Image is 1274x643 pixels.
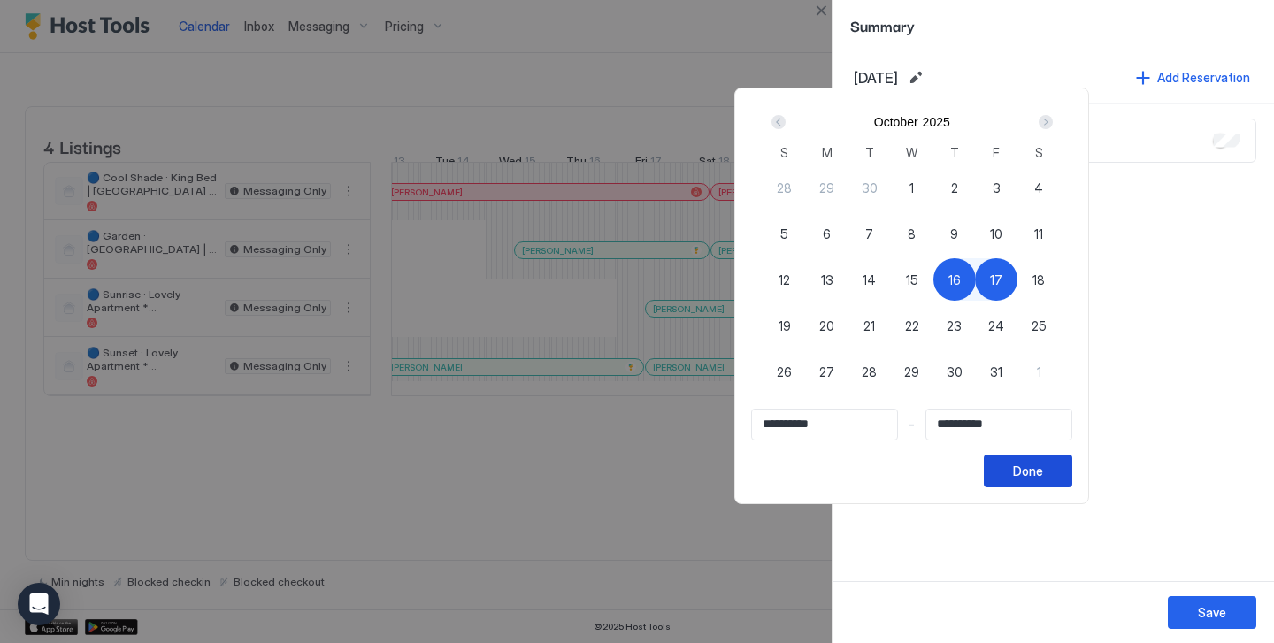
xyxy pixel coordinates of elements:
[848,212,891,255] button: 7
[1037,363,1041,381] span: 1
[780,143,788,162] span: S
[1017,304,1060,347] button: 25
[947,363,963,381] span: 30
[891,166,933,209] button: 1
[764,350,806,393] button: 26
[777,363,792,381] span: 26
[891,212,933,255] button: 8
[848,166,891,209] button: 30
[990,271,1002,289] span: 17
[764,258,806,301] button: 12
[1017,350,1060,393] button: 1
[1017,166,1060,209] button: 4
[988,317,1004,335] span: 24
[1032,111,1056,133] button: Next
[993,143,1000,162] span: F
[923,115,950,129] button: 2025
[975,212,1017,255] button: 10
[947,317,962,335] span: 23
[1034,225,1043,243] span: 11
[891,350,933,393] button: 29
[768,111,792,133] button: Prev
[908,225,916,243] span: 8
[780,225,788,243] span: 5
[848,350,891,393] button: 28
[1032,317,1047,335] span: 25
[933,258,976,301] button: 16
[1032,271,1045,289] span: 18
[1035,143,1043,162] span: S
[823,225,831,243] span: 6
[909,179,914,197] span: 1
[909,417,915,432] span: -
[848,258,891,301] button: 14
[806,304,848,347] button: 20
[764,304,806,347] button: 19
[819,179,834,197] span: 29
[905,317,919,335] span: 22
[862,363,877,381] span: 28
[1034,179,1043,197] span: 4
[990,363,1002,381] span: 31
[906,143,917,162] span: W
[891,258,933,301] button: 15
[862,179,878,197] span: 30
[933,212,976,255] button: 9
[865,225,873,243] span: 7
[933,166,976,209] button: 2
[806,166,848,209] button: 29
[951,179,958,197] span: 2
[975,166,1017,209] button: 3
[990,225,1002,243] span: 10
[926,410,1071,440] input: Input Field
[806,350,848,393] button: 27
[819,363,834,381] span: 27
[993,179,1001,197] span: 3
[764,212,806,255] button: 5
[819,317,834,335] span: 20
[806,212,848,255] button: 6
[975,350,1017,393] button: 31
[1013,462,1043,480] div: Done
[18,583,60,625] div: Open Intercom Messenger
[806,258,848,301] button: 13
[863,271,876,289] span: 14
[975,258,1017,301] button: 17
[950,143,959,162] span: T
[975,304,1017,347] button: 24
[906,271,918,289] span: 15
[1017,212,1060,255] button: 11
[948,271,961,289] span: 16
[865,143,874,162] span: T
[933,304,976,347] button: 23
[848,304,891,347] button: 21
[950,225,958,243] span: 9
[1017,258,1060,301] button: 18
[822,143,833,162] span: M
[984,455,1072,487] button: Done
[752,410,897,440] input: Input Field
[779,271,790,289] span: 12
[904,363,919,381] span: 29
[821,271,833,289] span: 13
[764,166,806,209] button: 28
[874,115,918,129] button: October
[779,317,791,335] span: 19
[933,350,976,393] button: 30
[891,304,933,347] button: 22
[863,317,875,335] span: 21
[777,179,792,197] span: 28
